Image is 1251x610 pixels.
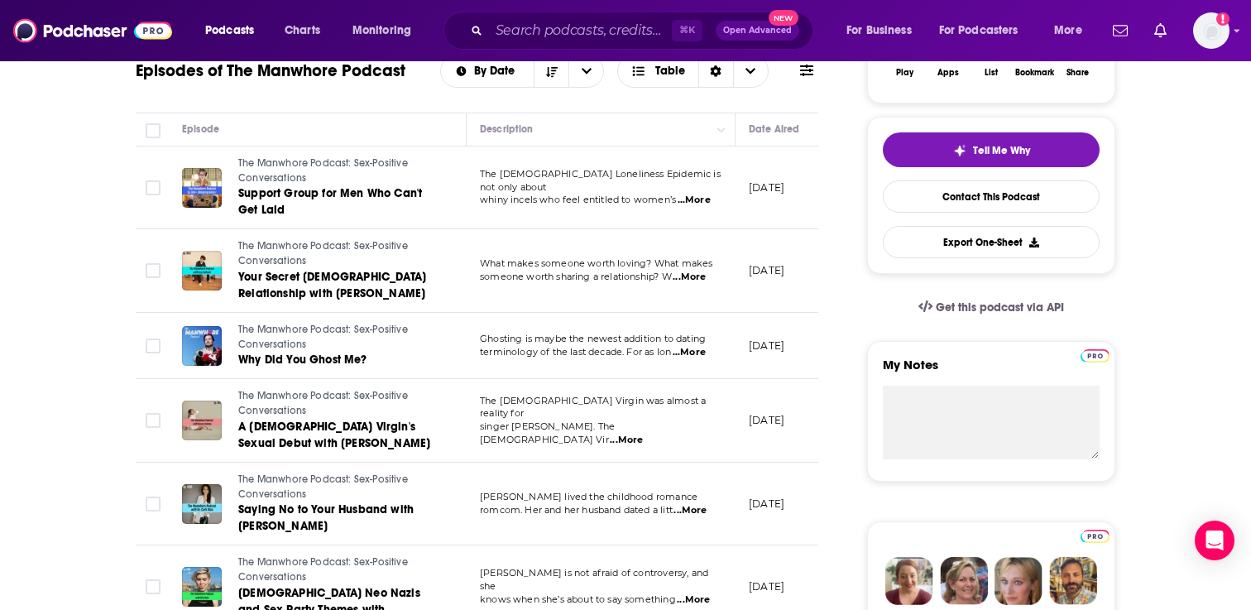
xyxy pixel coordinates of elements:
[146,579,161,594] span: Toggle select row
[238,419,437,452] a: A [DEMOGRAPHIC_DATA] Virgin's Sexual Debut with [PERSON_NAME]
[846,19,912,42] span: For Business
[672,20,702,41] span: ⌘ K
[1216,12,1229,26] svg: Add a profile image
[673,271,706,284] span: ...More
[673,504,707,517] span: ...More
[274,17,330,44] a: Charts
[716,21,799,41] button: Open AdvancedNew
[936,300,1064,315] span: Get this podcast via API
[146,263,161,278] span: Toggle select row
[474,65,520,77] span: By Date
[883,226,1100,258] button: Export One-Sheet
[1054,19,1082,42] span: More
[489,17,672,44] input: Search podcasts, credits, & more...
[939,19,1019,42] span: For Podcasters
[1081,527,1110,543] a: Pro website
[341,17,433,44] button: open menu
[480,346,671,358] span: terminology of the last decade. For as lon
[673,346,706,359] span: ...More
[1148,17,1173,45] a: Show notifications dropdown
[238,156,437,185] a: The Manwhore Podcast: Sex-Positive Conversations
[441,65,534,77] button: open menu
[146,339,161,353] span: Toggle select row
[610,434,643,447] span: ...More
[480,271,672,282] span: someone worth sharing a relationship? W
[238,239,437,268] a: The Manwhore Podcast: Sex-Positive Conversations
[238,502,414,533] span: Saying No to Your Husband with [PERSON_NAME]
[617,55,769,88] button: Choose View
[568,55,603,87] button: open menu
[1049,557,1097,605] img: Jon Profile
[238,420,430,450] span: A [DEMOGRAPHIC_DATA] Virgin's Sexual Debut with [PERSON_NAME]
[480,333,706,344] span: Ghosting is maybe the newest addition to dating
[1081,349,1110,363] img: Podchaser Pro
[459,12,829,50] div: Search podcasts, credits, & more...
[883,180,1100,213] a: Contact This Podcast
[953,144,966,157] img: tell me why sparkle
[440,55,605,88] h2: Choose List sort
[238,323,437,352] a: The Manwhore Podcast: Sex-Positive Conversations
[136,60,405,81] h1: Episodes of The Manwhore Podcast
[480,504,673,516] span: romcom. Her and her husband dated a litt
[678,194,711,207] span: ...More
[1193,12,1229,49] img: User Profile
[749,263,784,277] p: [DATE]
[238,353,367,367] span: Why Did You Ghost Me?
[480,119,533,139] div: Description
[238,352,437,368] a: Why Did You Ghost Me?
[1066,68,1089,78] div: Share
[285,19,320,42] span: Charts
[238,390,408,416] span: The Manwhore Podcast: Sex-Positive Conversations
[1193,12,1229,49] button: Show profile menu
[937,68,959,78] div: Apps
[835,17,932,44] button: open menu
[480,567,708,592] span: [PERSON_NAME] is not afraid of controversy, and she
[1106,17,1134,45] a: Show notifications dropdown
[1015,68,1054,78] div: Bookmark
[1195,521,1234,560] div: Open Intercom Messenger
[480,194,676,205] span: whiny incels who feel entitled to women’s
[480,491,697,502] span: [PERSON_NAME] lived the childhood romance
[238,555,437,584] a: The Manwhore Podcast: Sex-Positive Conversations
[1042,17,1103,44] button: open menu
[905,287,1077,328] a: Get this podcast via API
[885,557,933,605] img: Sydney Profile
[480,420,615,445] span: singer [PERSON_NAME]. The [DEMOGRAPHIC_DATA] Vir
[928,17,1042,44] button: open menu
[146,180,161,195] span: Toggle select row
[973,144,1030,157] span: Tell Me Why
[1081,530,1110,543] img: Podchaser Pro
[238,556,408,583] span: The Manwhore Podcast: Sex-Positive Conversations
[146,413,161,428] span: Toggle select row
[238,502,437,535] a: Saying No to Your Husband with [PERSON_NAME]
[238,324,408,350] span: The Manwhore Podcast: Sex-Positive Conversations
[480,395,706,420] span: The [DEMOGRAPHIC_DATA] Virgin was almost a reality for
[749,497,784,511] p: [DATE]
[749,413,784,427] p: [DATE]
[238,473,437,502] a: The Manwhore Podcast: Sex-Positive Conversations
[940,557,988,605] img: Barbara Profile
[655,65,685,77] span: Table
[883,357,1100,386] label: My Notes
[182,119,219,139] div: Episode
[749,339,784,353] p: [DATE]
[677,593,710,607] span: ...More
[238,269,437,302] a: Your Secret [DEMOGRAPHIC_DATA] Relationship with [PERSON_NAME]
[146,497,161,512] span: Toggle select row
[749,579,784,593] p: [DATE]
[480,257,712,269] span: What makes someone worth loving? What makes
[896,68,913,78] div: Play
[712,120,731,140] button: Column Actions
[238,240,408,267] span: The Manwhore Podcast: Sex-Positive Conversations
[985,68,998,78] div: List
[238,473,408,500] span: The Manwhore Podcast: Sex-Positive Conversations
[205,19,254,42] span: Podcasts
[769,10,798,26] span: New
[480,168,721,193] span: The [DEMOGRAPHIC_DATA] Loneliness Epidemic is not only about
[238,186,422,217] span: Support Group for Men Who Can't Get Laid
[1193,12,1229,49] span: Logged in as adrian.villarreal
[13,15,172,46] a: Podchaser - Follow, Share and Rate Podcasts
[698,55,733,87] div: Sort Direction
[238,185,437,219] a: Support Group for Men Who Can't Get Laid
